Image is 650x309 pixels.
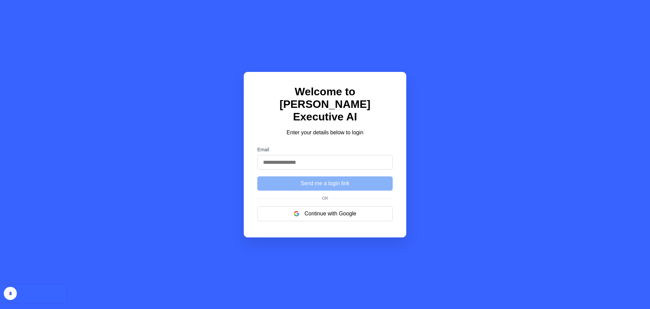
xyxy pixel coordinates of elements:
h1: Welcome to [PERSON_NAME] Executive AI [257,85,393,123]
img: google logo [294,211,299,216]
button: Continue with Google [257,206,393,221]
span: Or [319,196,331,201]
p: Enter your details below to login [257,129,393,137]
button: Send me a login link [257,176,393,191]
label: Email [257,147,393,152]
